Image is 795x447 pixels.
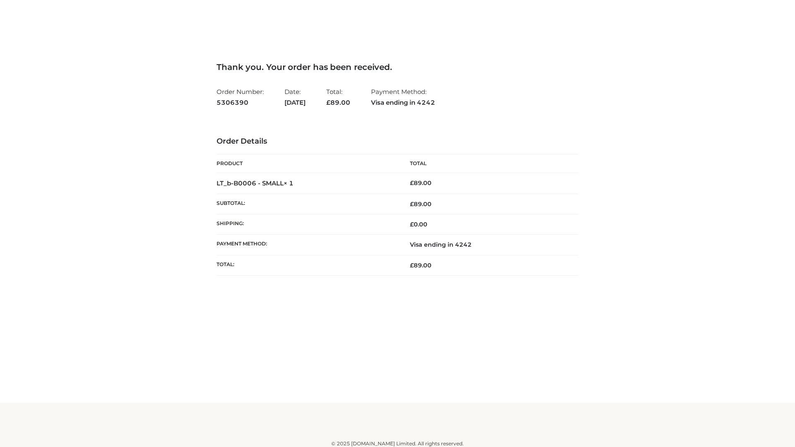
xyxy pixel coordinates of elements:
h3: Order Details [217,137,578,146]
th: Payment method: [217,235,397,255]
th: Total [397,154,578,173]
strong: [DATE] [284,97,306,108]
li: Total: [326,84,350,110]
li: Order Number: [217,84,264,110]
bdi: 89.00 [410,179,431,187]
strong: × 1 [284,179,294,187]
span: 89.00 [326,99,350,106]
li: Payment Method: [371,84,435,110]
strong: LT_b-B0006 - SMALL [217,179,294,187]
th: Product [217,154,397,173]
strong: Visa ending in 4242 [371,97,435,108]
td: Visa ending in 4242 [397,235,578,255]
span: 89.00 [410,262,431,269]
bdi: 0.00 [410,221,427,228]
span: £ [410,179,414,187]
li: Date: [284,84,306,110]
span: £ [410,200,414,208]
span: 89.00 [410,200,431,208]
th: Total: [217,255,397,275]
span: £ [410,262,414,269]
strong: 5306390 [217,97,264,108]
h3: Thank you. Your order has been received. [217,62,578,72]
span: £ [326,99,330,106]
span: £ [410,221,414,228]
th: Subtotal: [217,194,397,214]
th: Shipping: [217,214,397,235]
